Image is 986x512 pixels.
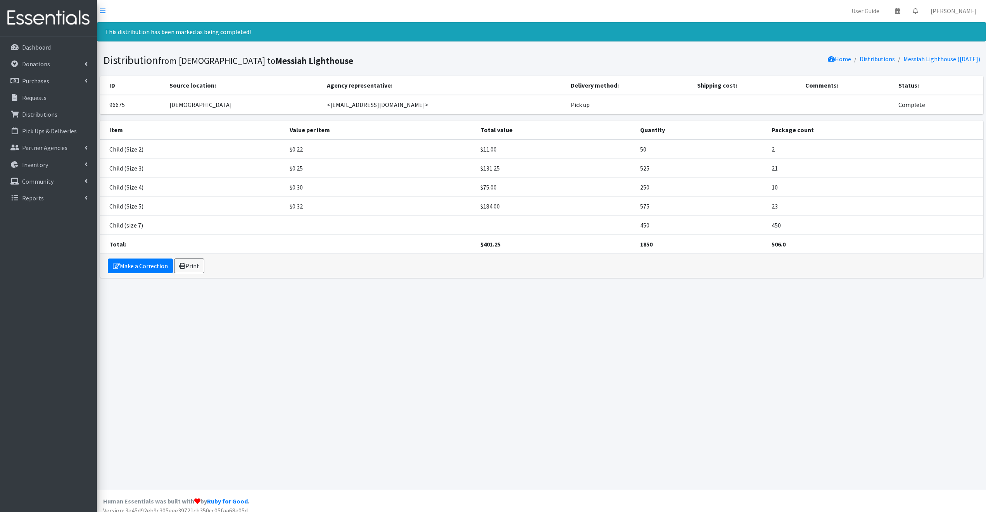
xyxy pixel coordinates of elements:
[100,178,285,197] td: Child (Size 4)
[860,55,895,63] a: Distributions
[845,3,886,19] a: User Guide
[767,121,983,140] th: Package count
[275,55,353,66] b: Messiah Lighthouse
[903,55,980,63] a: Messiah Lighthouse ([DATE])
[165,95,323,114] td: [DEMOGRAPHIC_DATA]
[635,178,767,197] td: 250
[767,140,983,159] td: 2
[22,94,47,102] p: Requests
[103,497,249,505] strong: Human Essentials was built with by .
[22,144,67,152] p: Partner Agencies
[285,178,476,197] td: $0.30
[3,56,94,72] a: Donations
[3,174,94,189] a: Community
[3,123,94,139] a: Pick Ups & Deliveries
[476,159,635,178] td: $131.25
[322,76,566,95] th: Agency representative:
[100,159,285,178] td: Child (Size 3)
[100,140,285,159] td: Child (Size 2)
[97,22,986,41] div: This distribution has been marked as being completed!
[285,121,476,140] th: Value per item
[100,197,285,215] td: Child (Size 5)
[635,159,767,178] td: 525
[22,161,48,169] p: Inventory
[108,259,173,273] a: Make a Correction
[894,76,983,95] th: Status:
[100,95,165,114] td: 96675
[767,215,983,234] td: 450
[894,95,983,114] td: Complete
[100,215,285,234] td: Child (size 7)
[828,55,851,63] a: Home
[285,197,476,215] td: $0.32
[767,178,983,197] td: 10
[100,76,165,95] th: ID
[3,40,94,55] a: Dashboard
[22,110,57,118] p: Distributions
[924,3,983,19] a: [PERSON_NAME]
[3,73,94,89] a: Purchases
[3,157,94,172] a: Inventory
[22,60,50,68] p: Donations
[801,76,894,95] th: Comments:
[103,53,539,67] h1: Distribution
[207,497,248,505] a: Ruby for Good
[322,95,566,114] td: <[EMAIL_ADDRESS][DOMAIN_NAME]>
[3,107,94,122] a: Distributions
[109,240,126,248] strong: Total:
[165,76,323,95] th: Source location:
[480,240,501,248] strong: $401.25
[3,5,94,31] img: HumanEssentials
[285,159,476,178] td: $0.25
[158,55,353,66] small: from [DEMOGRAPHIC_DATA] to
[635,215,767,234] td: 450
[3,90,94,105] a: Requests
[772,240,786,248] strong: 506.0
[476,178,635,197] td: $75.00
[767,197,983,215] td: 23
[100,121,285,140] th: Item
[22,178,54,185] p: Community
[22,77,49,85] p: Purchases
[3,140,94,155] a: Partner Agencies
[22,194,44,202] p: Reports
[174,259,204,273] a: Print
[640,240,653,248] strong: 1850
[476,197,635,215] td: $184.00
[635,197,767,215] td: 575
[635,140,767,159] td: 50
[22,127,77,135] p: Pick Ups & Deliveries
[566,76,692,95] th: Delivery method:
[635,121,767,140] th: Quantity
[3,190,94,206] a: Reports
[285,140,476,159] td: $0.22
[566,95,692,114] td: Pick up
[692,76,801,95] th: Shipping cost:
[476,121,635,140] th: Total value
[22,43,51,51] p: Dashboard
[767,159,983,178] td: 21
[476,140,635,159] td: $11.00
